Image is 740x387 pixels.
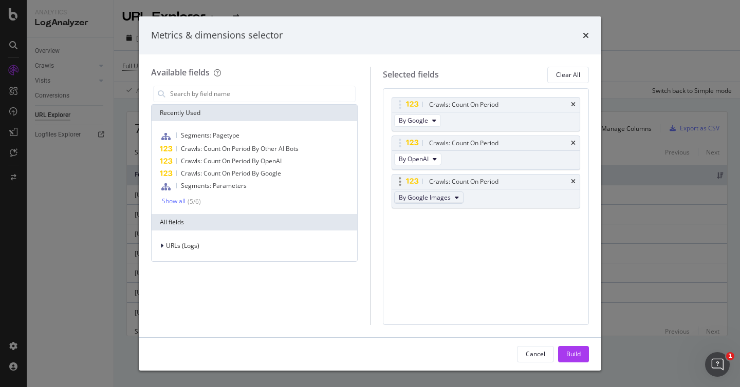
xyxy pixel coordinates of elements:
span: Crawls: Count On Period By OpenAI [181,157,282,165]
button: Cancel [517,346,554,362]
div: Crawls: Count On PeriodtimesBy Google [392,97,581,131]
div: Available fields [151,67,210,78]
span: Segments: Pagetype [181,131,239,140]
span: Crawls: Count On Period By Google [181,169,281,178]
div: All fields [152,214,357,230]
div: times [571,179,576,185]
div: Build [566,350,581,358]
div: Show all [162,198,186,205]
div: Crawls: Count On PeriodtimesBy OpenAI [392,136,581,170]
span: By Google [399,116,428,125]
button: Clear All [547,67,589,83]
div: ( 5 / 6 ) [186,197,201,206]
span: Segments: Parameters [181,181,247,190]
div: times [571,102,576,108]
div: Crawls: Count On Period [429,100,498,110]
span: By Google Images [399,193,451,202]
div: Selected fields [383,69,439,81]
div: Crawls: Count On Period [429,138,498,148]
div: Clear All [556,70,580,79]
input: Search by field name [169,86,355,102]
span: 1 [726,352,734,360]
div: times [571,140,576,146]
span: Crawls: Count On Period By Other AI Bots [181,144,299,153]
div: modal [139,16,601,371]
span: URLs (Logs) [166,241,199,250]
button: Build [558,346,589,362]
button: By Google [394,114,441,127]
span: By OpenAI [399,154,429,163]
div: Metrics & dimensions selector [151,29,283,42]
div: Recently Used [152,105,357,121]
div: Crawls: Count On PeriodtimesBy Google Images [392,174,581,208]
button: By OpenAI [394,153,441,165]
div: times [583,29,589,42]
iframe: Intercom live chat [705,352,730,377]
div: Cancel [526,350,545,358]
div: Crawls: Count On Period [429,177,498,187]
button: By Google Images [394,191,464,204]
